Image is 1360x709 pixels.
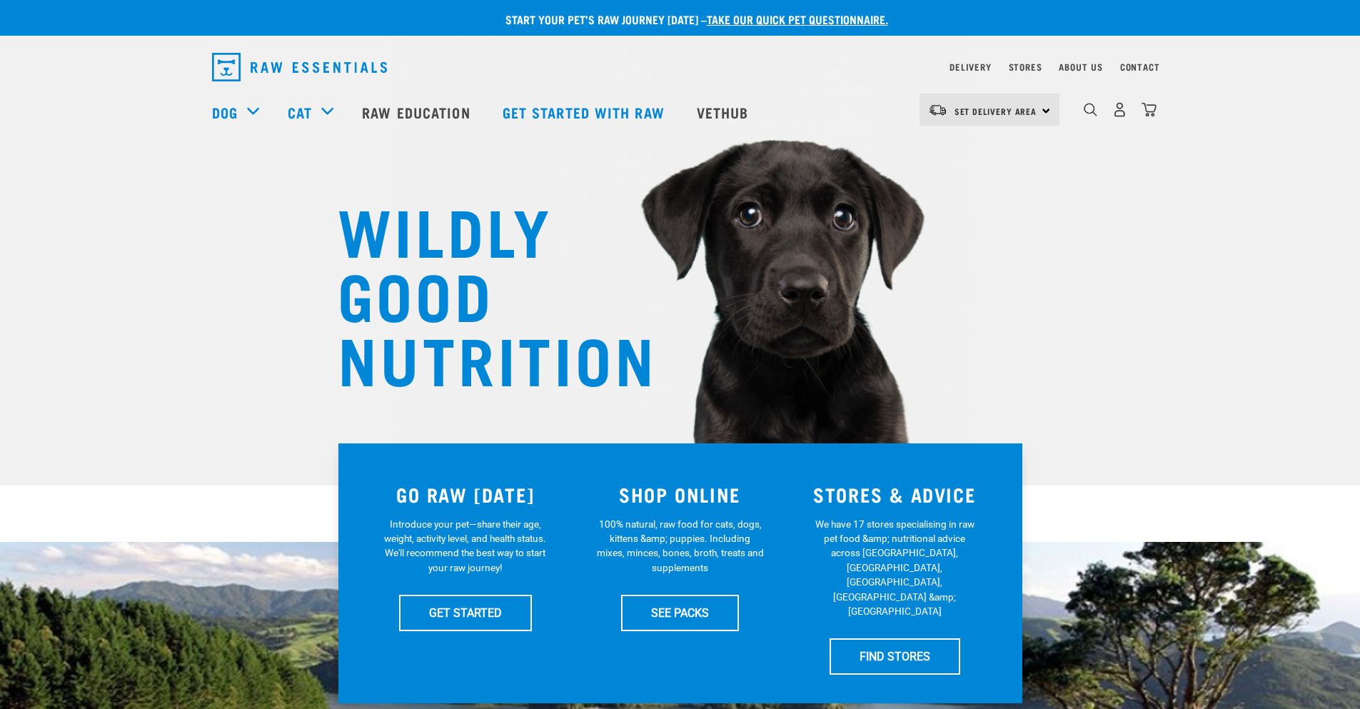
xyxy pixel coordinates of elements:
img: home-icon-1@2x.png [1084,103,1097,116]
a: Vethub [682,84,767,141]
a: SEE PACKS [621,595,739,630]
a: Raw Education [348,84,488,141]
a: take our quick pet questionnaire. [707,16,888,22]
a: FIND STORES [830,638,960,674]
p: Introduce your pet—share their age, weight, activity level, and health status. We'll recommend th... [381,517,549,575]
a: About Us [1059,64,1102,69]
img: van-moving.png [928,104,947,116]
p: 100% natural, raw food for cats, dogs, kittens &amp; puppies. Including mixes, minces, bones, bro... [596,517,764,575]
img: home-icon@2x.png [1142,102,1157,117]
a: GET STARTED [399,595,532,630]
p: We have 17 stores specialising in raw pet food &amp; nutritional advice across [GEOGRAPHIC_DATA],... [811,517,979,619]
a: Cat [288,101,312,123]
a: Get started with Raw [488,84,682,141]
h1: WILDLY GOOD NUTRITION [338,196,623,389]
img: Raw Essentials Logo [212,53,387,81]
img: user.png [1112,102,1127,117]
a: Dog [212,101,238,123]
nav: dropdown navigation [201,47,1160,87]
a: Stores [1009,64,1042,69]
h3: STORES & ADVICE [796,483,994,506]
a: Delivery [950,64,991,69]
h3: GO RAW [DATE] [367,483,565,506]
h3: SHOP ONLINE [581,483,779,506]
a: Contact [1120,64,1160,69]
span: Set Delivery Area [954,109,1037,114]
